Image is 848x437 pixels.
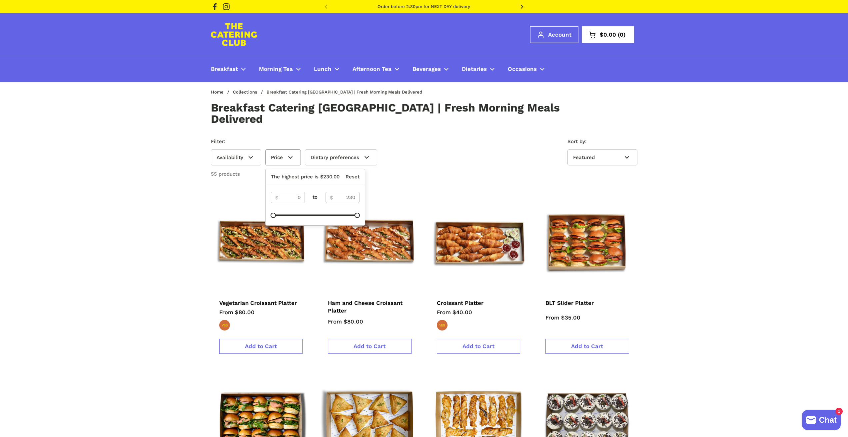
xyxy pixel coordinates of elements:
a: Occasions [501,61,551,77]
span: Ham and Cheese Croissant Platter [328,300,403,315]
span: Breakfast [211,66,238,73]
img: The Catering Club [211,23,257,46]
span: BLT Slider Platter [545,300,594,307]
a: Vegetarian Croissant Platter [219,300,303,304]
span: 0 [616,32,627,38]
a: Collections [233,90,257,95]
a: Croissant Platter [437,300,520,304]
span: Afternoon Tea [353,66,392,73]
a: Beverages [406,61,455,77]
span: / [261,90,263,95]
a: Lunch [307,61,346,77]
span: Occasions [508,66,537,73]
span: Morning Tea [259,66,293,73]
span: Breakfast Catering [GEOGRAPHIC_DATA] | Fresh Morning Meals Delivered [267,90,422,95]
summary: Price [265,149,301,166]
span: $0.00 [600,32,616,38]
span: From $80.00 [328,318,363,325]
input: 0 [271,192,305,203]
inbox-online-store-chat: Shopify online store chat [800,410,843,432]
nav: breadcrumbs [211,90,430,95]
span: / [227,90,229,95]
a: Afternoon Tea [346,61,406,77]
span: Vegetarian Croissant Platter [219,300,297,307]
span: Dietaries [462,66,487,73]
span: Croissant Platter [437,300,483,307]
span: From $80.00 [219,309,255,316]
a: Reset [346,173,360,181]
a: Account [530,26,578,43]
label: To [313,193,318,201]
span: From $35.00 [545,314,580,321]
span: From $40.00 [437,309,472,316]
span: Lunch [314,66,332,73]
a: Home [211,90,224,95]
a: Breakfast [204,61,252,77]
a: Morning Tea [252,61,307,77]
a: Ham and Cheese Croissant Platter [328,300,412,312]
span: $ [330,193,333,201]
span: Beverages [413,66,441,73]
span: The highest price is $230.00 [271,173,340,181]
a: BLT Slider Platter [545,300,629,304]
input: 230 [326,192,359,203]
span: $ [275,193,278,201]
a: Dietaries [455,61,501,77]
